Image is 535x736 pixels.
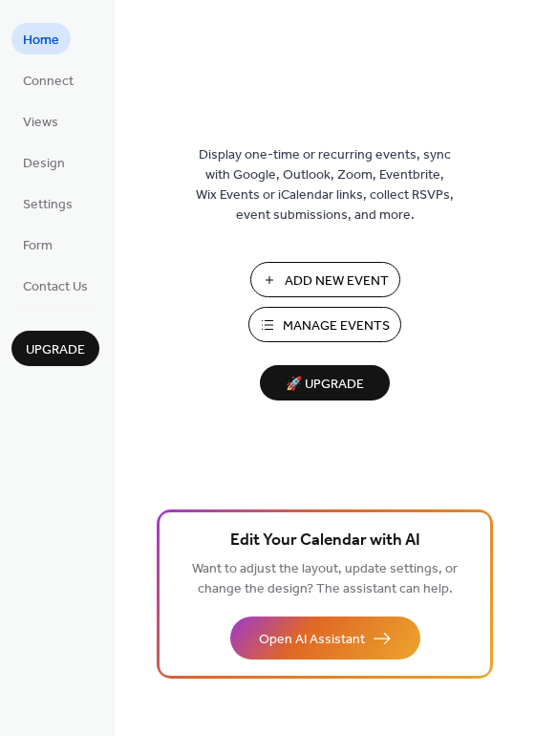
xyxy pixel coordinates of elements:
[11,270,99,301] a: Contact Us
[11,146,76,178] a: Design
[271,372,378,398] span: 🚀 Upgrade
[23,154,65,174] span: Design
[26,340,85,360] span: Upgrade
[230,617,420,660] button: Open AI Assistant
[283,316,390,336] span: Manage Events
[11,331,99,366] button: Upgrade
[11,64,85,96] a: Connect
[23,277,88,297] span: Contact Us
[23,195,73,215] span: Settings
[260,365,390,400] button: 🚀 Upgrade
[11,187,84,219] a: Settings
[230,528,420,554] span: Edit Your Calendar with AI
[11,23,71,54] a: Home
[285,271,389,292] span: Add New Event
[196,145,454,226] span: Display one-time or recurring events, sync with Google, Outlook, Zoom, Eventbrite, Wix Events or ...
[11,105,70,137] a: Views
[11,228,64,260] a: Form
[250,262,400,297] button: Add New Event
[259,630,365,650] span: Open AI Assistant
[23,236,53,256] span: Form
[248,307,401,342] button: Manage Events
[23,31,59,51] span: Home
[23,113,58,133] span: Views
[192,556,458,602] span: Want to adjust the layout, update settings, or change the design? The assistant can help.
[23,72,74,92] span: Connect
